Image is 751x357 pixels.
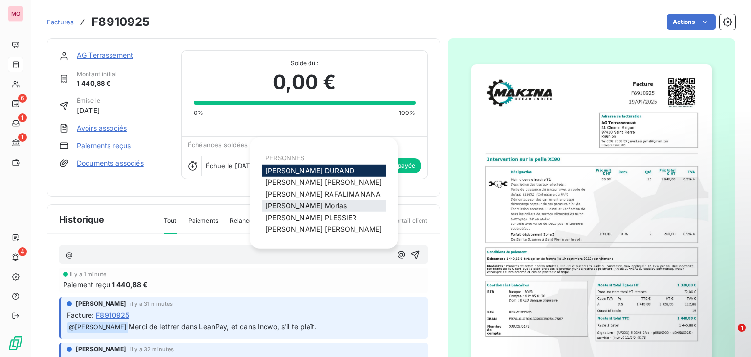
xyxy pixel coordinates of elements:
button: Actions [667,14,716,30]
iframe: Intercom notifications message [555,262,751,331]
a: AG Terrassement [77,51,133,59]
span: [PERSON_NAME] [76,299,126,308]
span: [PERSON_NAME] [76,345,126,354]
span: 1 [18,133,27,142]
span: @ [66,250,73,259]
span: il y a 1 minute [70,271,106,277]
span: il y a 32 minutes [130,346,174,352]
span: Portail client [392,216,427,233]
a: Documents associés [77,158,144,168]
span: [PERSON_NAME] PLESSIER [265,213,356,222]
span: [PERSON_NAME] [PERSON_NAME] [265,178,382,186]
span: 1 [18,113,27,122]
iframe: Intercom live chat [718,324,741,347]
span: payée [392,158,421,173]
span: 1 440,88 € [77,79,117,89]
span: 4 [18,247,27,256]
span: 1 [738,324,746,332]
span: Émise le [77,96,100,105]
span: Historique [59,213,105,226]
a: Avoirs associés [77,123,127,133]
img: Logo LeanPay [8,335,23,351]
span: Solde dû : [194,59,415,67]
span: 1 440,88 € [112,279,148,290]
span: Merci de lettrer dans LeanPay, et dans Incwo, s'il te plaît. [129,322,316,331]
span: Échéances soldées [188,141,248,149]
span: Tout [164,216,177,234]
span: 100% [399,109,416,117]
span: 0% [194,109,203,117]
span: [PERSON_NAME] Morlas [265,201,347,210]
span: [DATE] [77,105,100,115]
span: [PERSON_NAME] [PERSON_NAME] [265,225,382,233]
span: [PERSON_NAME] RAFALIMANANA [265,190,381,198]
span: il y a 31 minutes [130,301,173,307]
span: Paiements [188,216,218,233]
span: Relances [230,216,256,233]
span: F8910925 [96,310,129,320]
span: Montant initial [77,70,117,79]
span: 6 [18,94,27,103]
a: Factures [47,17,74,27]
span: 0,00 € [273,67,336,97]
span: [PERSON_NAME] DURAND [265,166,354,175]
span: Facture : [67,310,94,320]
span: Échue le [DATE] [206,162,256,170]
h3: F8910925 [91,13,150,31]
a: Paiements reçus [77,141,131,151]
span: Factures [47,18,74,26]
span: @ [PERSON_NAME] [67,322,128,333]
span: Paiement reçu [63,279,110,290]
span: PERSONNES [265,154,304,162]
div: MO [8,6,23,22]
